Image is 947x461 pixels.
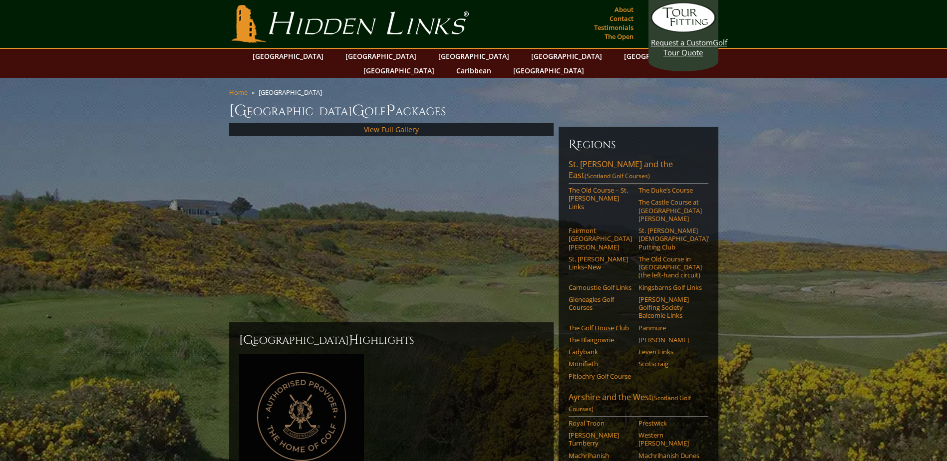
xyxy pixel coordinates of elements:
h2: [GEOGRAPHIC_DATA] ighlights [239,332,544,348]
h1: [GEOGRAPHIC_DATA] olf ackages [229,101,718,121]
a: Ayrshire and the West(Scotland Golf Courses) [569,392,708,417]
a: Scotscraig [638,360,702,368]
a: The Old Course – St. [PERSON_NAME] Links [569,186,632,211]
a: Carnoustie Golf Links [569,283,632,291]
a: Ladybank [569,348,632,356]
a: St. [PERSON_NAME] and the East(Scotland Golf Courses) [569,159,708,184]
a: About [612,2,636,16]
span: P [386,101,395,121]
a: Royal Troon [569,419,632,427]
li: [GEOGRAPHIC_DATA] [259,88,326,97]
a: The Duke’s Course [638,186,702,194]
span: H [349,332,359,348]
span: Request a Custom [651,37,713,47]
a: Home [229,88,248,97]
a: The Castle Course at [GEOGRAPHIC_DATA][PERSON_NAME] [638,198,702,223]
a: Panmure [638,324,702,332]
a: Leven Links [638,348,702,356]
a: Machrihanish [569,452,632,460]
a: [GEOGRAPHIC_DATA] [433,49,514,63]
a: [GEOGRAPHIC_DATA] [508,63,589,78]
a: Testimonials [592,20,636,34]
span: G [352,101,364,121]
a: Monifieth [569,360,632,368]
a: [GEOGRAPHIC_DATA] [526,49,607,63]
a: The Blairgowrie [569,336,632,344]
a: Fairmont [GEOGRAPHIC_DATA][PERSON_NAME] [569,227,632,251]
a: The Old Course in [GEOGRAPHIC_DATA] (the left-hand circuit) [638,255,702,279]
a: [GEOGRAPHIC_DATA] [358,63,439,78]
a: Kingsbarns Golf Links [638,283,702,291]
h6: Regions [569,137,708,153]
a: [PERSON_NAME] Golfing Society Balcomie Links [638,295,702,320]
a: [PERSON_NAME] Turnberry [569,431,632,448]
a: St. [PERSON_NAME] [DEMOGRAPHIC_DATA]’ Putting Club [638,227,702,251]
span: (Scotland Golf Courses) [585,172,650,180]
a: [GEOGRAPHIC_DATA] [248,49,328,63]
a: The Golf House Club [569,324,632,332]
a: View Full Gallery [364,125,419,134]
a: Caribbean [451,63,496,78]
a: St. [PERSON_NAME] Links–New [569,255,632,271]
a: Pitlochry Golf Course [569,372,632,380]
a: Contact [607,11,636,25]
a: Machrihanish Dunes [638,452,702,460]
a: Gleneagles Golf Courses [569,295,632,312]
a: Western [PERSON_NAME] [638,431,702,448]
a: [GEOGRAPHIC_DATA] [340,49,421,63]
span: (Scotland Golf Courses) [569,394,691,413]
a: [PERSON_NAME] [638,336,702,344]
a: [GEOGRAPHIC_DATA] [619,49,700,63]
a: Prestwick [638,419,702,427]
a: Request a CustomGolf Tour Quote [651,2,716,57]
a: The Open [602,29,636,43]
